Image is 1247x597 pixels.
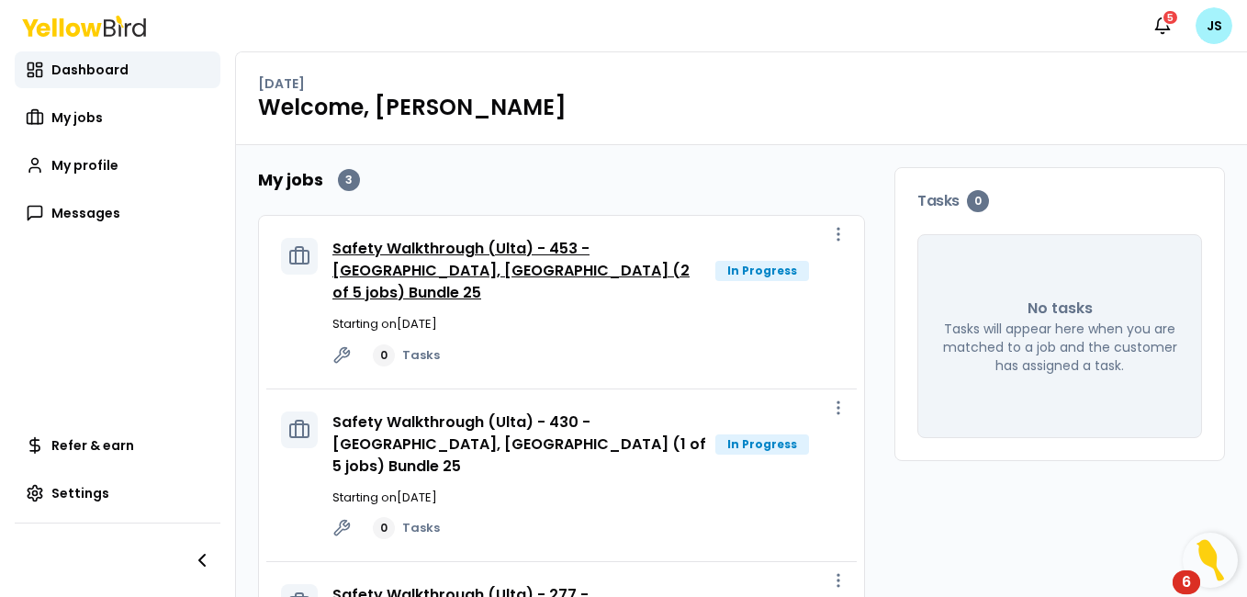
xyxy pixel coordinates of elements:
p: [DATE] [258,74,305,93]
h1: Welcome, [PERSON_NAME] [258,93,1225,122]
span: JS [1196,7,1232,44]
span: My jobs [51,108,103,127]
a: Safety Walkthrough (Ulta) - 453 - [GEOGRAPHIC_DATA], [GEOGRAPHIC_DATA] (2 of 5 jobs) Bundle 25 [332,238,690,303]
div: In Progress [715,261,809,281]
span: Refer & earn [51,436,134,455]
a: My jobs [15,99,220,136]
a: Messages [15,195,220,231]
div: 0 [373,517,395,539]
div: 0 [373,344,395,366]
button: Open Resource Center, 6 new notifications [1183,533,1238,588]
h3: Tasks [917,190,1202,212]
a: Safety Walkthrough (Ulta) - 430 - [GEOGRAPHIC_DATA], [GEOGRAPHIC_DATA] (1 of 5 jobs) Bundle 25 [332,411,706,477]
a: 0Tasks [373,344,440,366]
a: Refer & earn [15,427,220,464]
p: Starting on [DATE] [332,315,842,333]
button: 5 [1144,7,1181,44]
span: Messages [51,204,120,222]
a: 0Tasks [373,517,440,539]
div: In Progress [715,434,809,455]
span: Dashboard [51,61,129,79]
div: 0 [967,190,989,212]
div: 3 [338,169,360,191]
a: Settings [15,475,220,512]
p: Tasks will appear here when you are matched to a job and the customer has assigned a task. [940,320,1179,375]
p: Starting on [DATE] [332,489,842,507]
span: My profile [51,156,118,175]
a: My profile [15,147,220,184]
h2: My jobs [258,167,323,193]
p: No tasks [1028,298,1093,320]
a: Dashboard [15,51,220,88]
div: 5 [1162,9,1179,26]
span: Settings [51,484,109,502]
